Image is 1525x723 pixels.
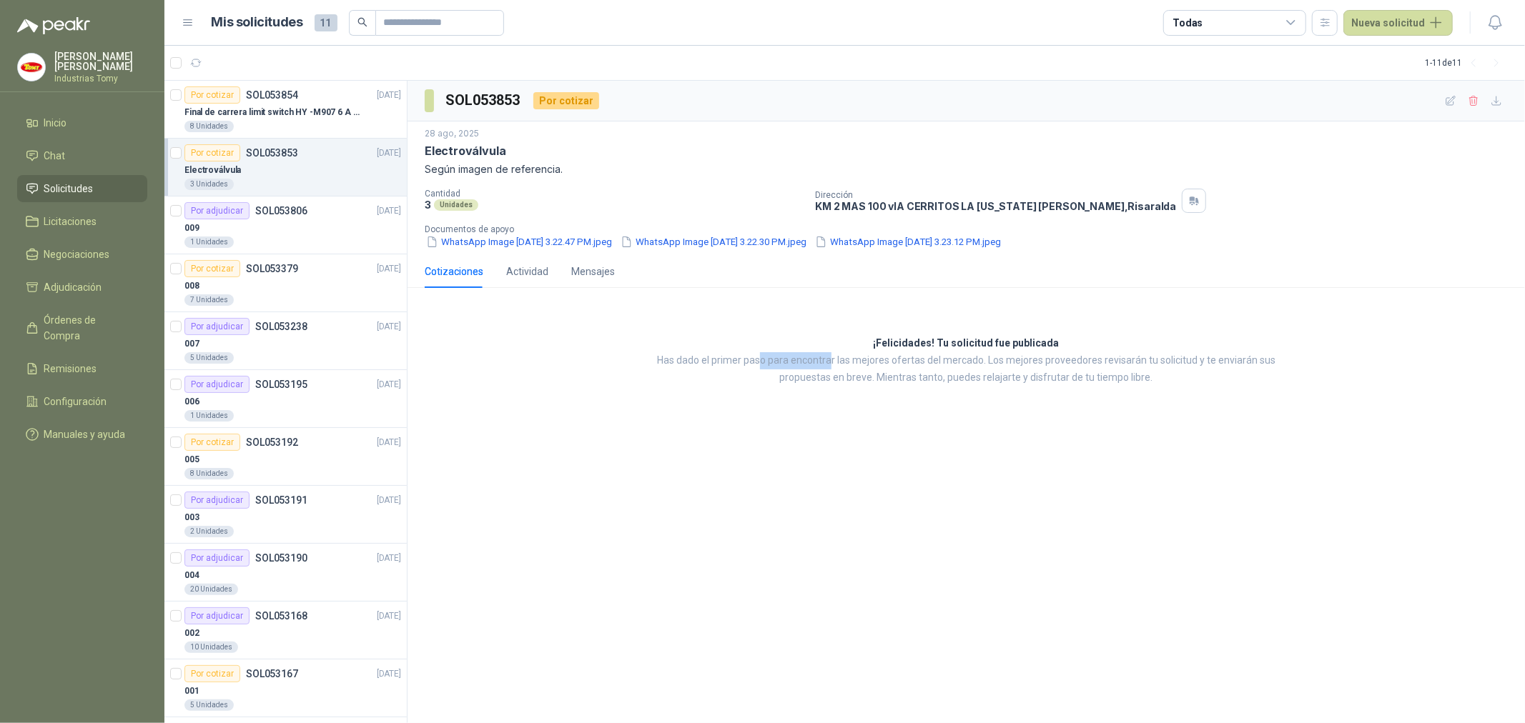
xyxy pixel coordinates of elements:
p: 28 ago, 2025 [425,127,479,141]
div: Por cotizar [184,86,240,104]
div: Por adjudicar [184,492,250,509]
p: 006 [184,395,199,409]
a: Adjudicación [17,274,147,301]
a: Por adjudicarSOL053238[DATE] 0075 Unidades [164,312,407,370]
p: SOL053191 [255,495,307,505]
p: Documentos de apoyo [425,224,1519,234]
p: Dirección [815,190,1176,200]
div: Por adjudicar [184,202,250,219]
span: Solicitudes [44,181,94,196]
a: Manuales y ayuda [17,421,147,448]
div: Por cotizar [184,434,240,451]
a: Órdenes de Compra [17,306,147,349]
a: Por adjudicarSOL053806[DATE] 0091 Unidades [164,196,407,254]
span: Chat [44,148,66,164]
span: Manuales y ayuda [44,427,126,442]
p: SOL053806 [255,206,307,216]
p: Electroválvula [184,164,241,177]
span: search [357,17,367,27]
img: Company Logo [18,54,45,81]
div: 5 Unidades [184,699,234,711]
div: 3 Unidades [184,179,234,190]
span: 11 [315,14,337,31]
p: [DATE] [377,320,401,334]
div: 20 Unidades [184,584,238,595]
a: Solicitudes [17,175,147,202]
a: Por cotizarSOL053167[DATE] 0015 Unidades [164,659,407,717]
p: Industrias Tomy [54,74,147,83]
p: SOL053195 [255,379,307,389]
p: SOL053854 [246,90,298,100]
div: Por adjudicar [184,549,250,567]
a: Negociaciones [17,241,147,268]
span: Licitaciones [44,214,97,229]
div: Por cotizar [184,665,240,682]
span: Órdenes de Compra [44,312,134,344]
a: Por adjudicarSOL053195[DATE] 0061 Unidades [164,370,407,428]
p: 009 [184,221,199,235]
p: 005 [184,453,199,467]
p: SOL053167 [246,669,298,679]
p: [DATE] [377,89,401,102]
button: WhatsApp Image [DATE] 3.22.47 PM.jpeg [425,234,613,249]
a: Por adjudicarSOL053190[DATE] 00420 Unidades [164,544,407,602]
a: Por cotizarSOL053854[DATE] Final de carrera limit switch HY -M907 6 A - 250 V a.c8 Unidades [164,81,407,139]
p: [DATE] [377,552,401,565]
a: Configuración [17,388,147,415]
div: Mensajes [571,264,615,279]
p: [DATE] [377,378,401,392]
button: WhatsApp Image [DATE] 3.23.12 PM.jpeg [814,234,1002,249]
p: [PERSON_NAME] [PERSON_NAME] [54,51,147,71]
p: Cantidad [425,189,804,199]
span: Remisiones [44,361,97,377]
p: SOL053192 [246,437,298,447]
p: Final de carrera limit switch HY -M907 6 A - 250 V a.c [184,106,362,119]
p: [DATE] [377,494,401,507]
div: 10 Unidades [184,642,238,653]
div: 1 Unidades [184,410,234,422]
a: Licitaciones [17,208,147,235]
p: 3 [425,199,431,211]
a: Por adjudicarSOL053168[DATE] 00210 Unidades [164,602,407,659]
p: [DATE] [377,204,401,218]
p: 001 [184,684,199,698]
a: Por cotizarSOL053379[DATE] 0087 Unidades [164,254,407,312]
a: Inicio [17,109,147,136]
button: WhatsApp Image [DATE] 3.22.30 PM.jpeg [619,234,808,249]
span: Adjudicación [44,279,102,295]
p: Has dado el primer paso para encontrar las mejores ofertas del mercado. Los mejores proveedores r... [638,352,1295,387]
div: Por cotizar [184,144,240,161]
div: 7 Unidades [184,294,234,306]
p: [DATE] [377,667,401,681]
div: Por adjudicar [184,607,250,624]
div: Por cotizar [533,92,599,109]
div: Unidades [434,199,478,211]
a: Chat [17,142,147,169]
p: SOL053238 [255,321,307,331]
p: SOL053168 [255,611,307,621]
div: Por cotizar [184,260,240,277]
h3: ¡Felicidades! Tu solicitud fue publicada [874,335,1060,352]
div: 5 Unidades [184,352,234,364]
h1: Mis solicitudes [212,12,303,33]
span: Inicio [44,115,67,131]
div: 8 Unidades [184,121,234,132]
a: Por adjudicarSOL053191[DATE] 0032 Unidades [164,486,407,544]
div: Actividad [506,264,548,279]
div: 1 Unidades [184,236,234,248]
button: Nueva solicitud [1343,10,1453,36]
h3: SOL053853 [445,89,522,111]
p: SOL053379 [246,264,298,274]
p: 008 [184,279,199,293]
p: 002 [184,627,199,640]
p: SOL053853 [246,148,298,158]
p: KM 2 MAS 100 vIA CERRITOS LA [US_STATE] [PERSON_NAME] , Risaralda [815,200,1176,212]
div: 2 Unidades [184,526,234,537]
div: Cotizaciones [425,264,483,279]
div: Por adjudicar [184,318,250,335]
a: Por cotizarSOL053192[DATE] 0058 Unidades [164,428,407,486]
img: Logo peakr [17,17,90,34]
p: [DATE] [377,436,401,449]
a: Remisiones [17,355,147,382]
a: Por cotizarSOL053853[DATE] Electroválvula3 Unidades [164,139,407,196]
